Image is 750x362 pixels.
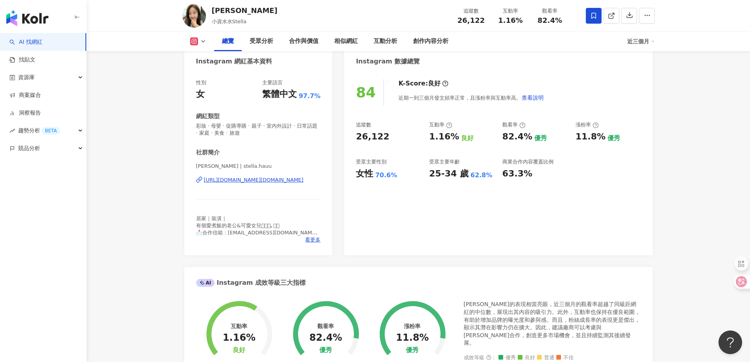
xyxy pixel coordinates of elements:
[429,158,460,165] div: 受眾主要年齡
[196,57,272,66] div: Instagram 網紅基本資料
[196,149,220,157] div: 社群簡介
[521,90,544,106] button: 查看說明
[534,134,547,143] div: 優秀
[502,168,532,180] div: 63.3%
[9,128,15,134] span: rise
[374,37,397,46] div: 互動分析
[196,176,321,184] a: [URL][DOMAIN_NAME][DOMAIN_NAME]
[212,6,278,15] div: [PERSON_NAME]
[502,121,526,128] div: 觀看率
[356,168,373,180] div: 女性
[262,79,283,86] div: 主要語言
[356,121,371,128] div: 追蹤數
[356,57,420,66] div: Instagram 數據總覽
[456,7,486,15] div: 追蹤數
[196,215,318,243] span: 居家｜裝潢｜ 有個愛煮飯的老公&可愛女兒‪𖤣𖥧𖥣｡𖥧𖧧 📩合作信箱：[EMAIL_ADDRESS][DOMAIN_NAME] ↓↓點這裡↓↓
[196,163,321,170] span: [PERSON_NAME] | stella.hauu
[522,95,544,101] span: 查看說明
[429,121,452,128] div: 互動率
[356,84,376,100] div: 84
[309,332,342,343] div: 82.4%
[576,131,606,143] div: 11.8%
[464,355,641,361] div: 成效等級 ：
[305,236,320,243] span: 看更多
[556,355,574,361] span: 不佳
[396,332,429,343] div: 11.8%
[428,79,441,88] div: 良好
[196,88,205,100] div: 女
[398,79,448,88] div: K-Score :
[196,123,321,137] span: 彩妝 · 母嬰 · 促購導購 · 親子 · 室內外設計 · 日常話題 · 家庭 · 美食 · 旅遊
[289,37,319,46] div: 合作與價值
[42,127,60,135] div: BETA
[334,37,358,46] div: 相似網紅
[502,158,554,165] div: 商業合作內容覆蓋比例
[719,330,742,354] iframe: Help Scout Beacon - Open
[498,355,516,361] span: 優秀
[233,347,245,354] div: 良好
[429,131,459,143] div: 1.16%
[196,79,206,86] div: 性別
[404,323,420,329] div: 漲粉率
[196,278,306,287] div: Instagram 成效等級三大指標
[18,139,40,157] span: 競品分析
[231,323,247,329] div: 互動率
[212,19,247,24] span: 小資水水Stella
[356,158,387,165] div: 受眾主要性別
[470,171,493,180] div: 62.8%
[429,168,469,180] div: 25-34 歲
[9,109,41,117] a: 洞察報告
[9,91,41,99] a: 商案媒合
[6,10,48,26] img: logo
[535,7,565,15] div: 觀看率
[406,347,419,354] div: 優秀
[319,347,332,354] div: 優秀
[627,35,655,48] div: 近三個月
[317,323,334,329] div: 觀看率
[461,134,474,143] div: 良好
[502,131,532,143] div: 82.4%
[498,17,522,24] span: 1.16%
[299,92,321,100] span: 97.7%
[576,121,599,128] div: 漲粉率
[250,37,273,46] div: 受眾分析
[464,301,641,347] div: [PERSON_NAME]的表現相當亮眼，近三個月的觀看率超越了同級距網紅的中位數，展現出其內容的吸引力。此外，互動率也保持在優良範圍，有助於增加品牌的曝光度和參與感。而且，粉絲成長率的表現更是...
[9,38,43,46] a: searchAI 找網紅
[223,332,256,343] div: 1.16%
[537,355,554,361] span: 普通
[518,355,535,361] span: 良好
[18,122,60,139] span: 趨勢分析
[196,279,215,287] div: AI
[398,90,544,106] div: 近期一到三個月發文頻率正常，且漲粉率與互動率高。
[413,37,448,46] div: 創作內容分析
[457,16,485,24] span: 26,122
[496,7,526,15] div: 互動率
[607,134,620,143] div: 優秀
[204,176,304,184] div: [URL][DOMAIN_NAME][DOMAIN_NAME]
[262,88,297,100] div: 繁體中文
[18,69,35,86] span: 資源庫
[222,37,234,46] div: 總覽
[375,171,397,180] div: 70.6%
[537,17,562,24] span: 82.4%
[182,4,206,28] img: KOL Avatar
[356,131,389,143] div: 26,122
[196,112,220,121] div: 網紅類型
[9,56,35,64] a: 找貼文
